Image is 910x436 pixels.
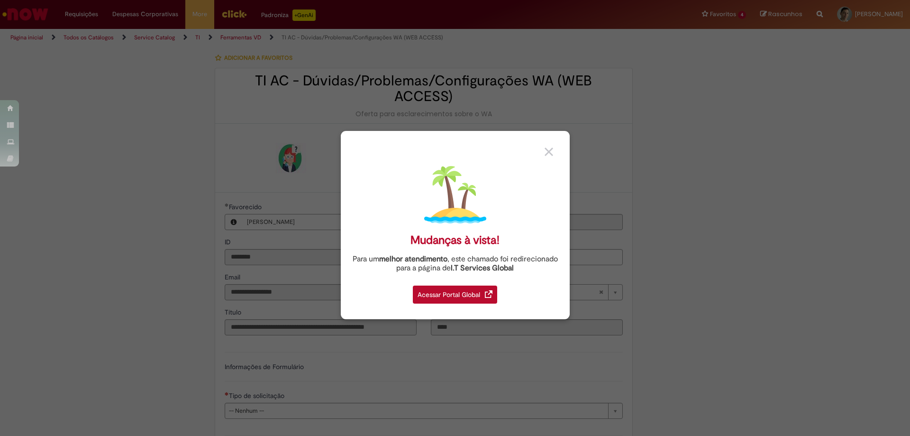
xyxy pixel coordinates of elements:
strong: melhor atendimento [379,254,447,264]
img: redirect_link.png [485,290,492,298]
div: Para um , este chamado foi redirecionado para a página de [348,255,563,273]
img: close_button_grey.png [545,148,553,156]
a: I.T Services Global [451,258,514,273]
div: Mudanças à vista! [410,233,500,247]
img: island.png [424,164,486,226]
div: Acessar Portal Global [413,286,497,304]
a: Acessar Portal Global [413,280,497,304]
